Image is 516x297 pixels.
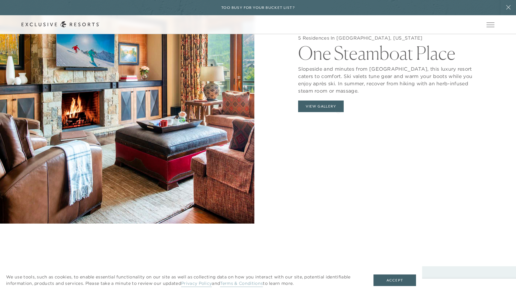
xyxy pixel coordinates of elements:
button: Accept [373,274,416,286]
h5: 5 Residences In [GEOGRAPHIC_DATA], [US_STATE] [298,35,480,41]
p: Slopeside and minutes from [GEOGRAPHIC_DATA], this luxury resort caters to comfort. Ski valets tu... [298,62,480,94]
h2: One Steamboat Place [298,41,480,62]
a: Terms & Conditions [220,281,263,287]
p: We use tools, such as cookies, to enable essential functionality on our site as well as collectin... [6,274,361,287]
button: Open navigation [487,23,494,27]
button: View Gallery [298,101,344,112]
a: Privacy Policy [181,281,212,287]
h6: Too busy for your bucket list? [221,5,295,11]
